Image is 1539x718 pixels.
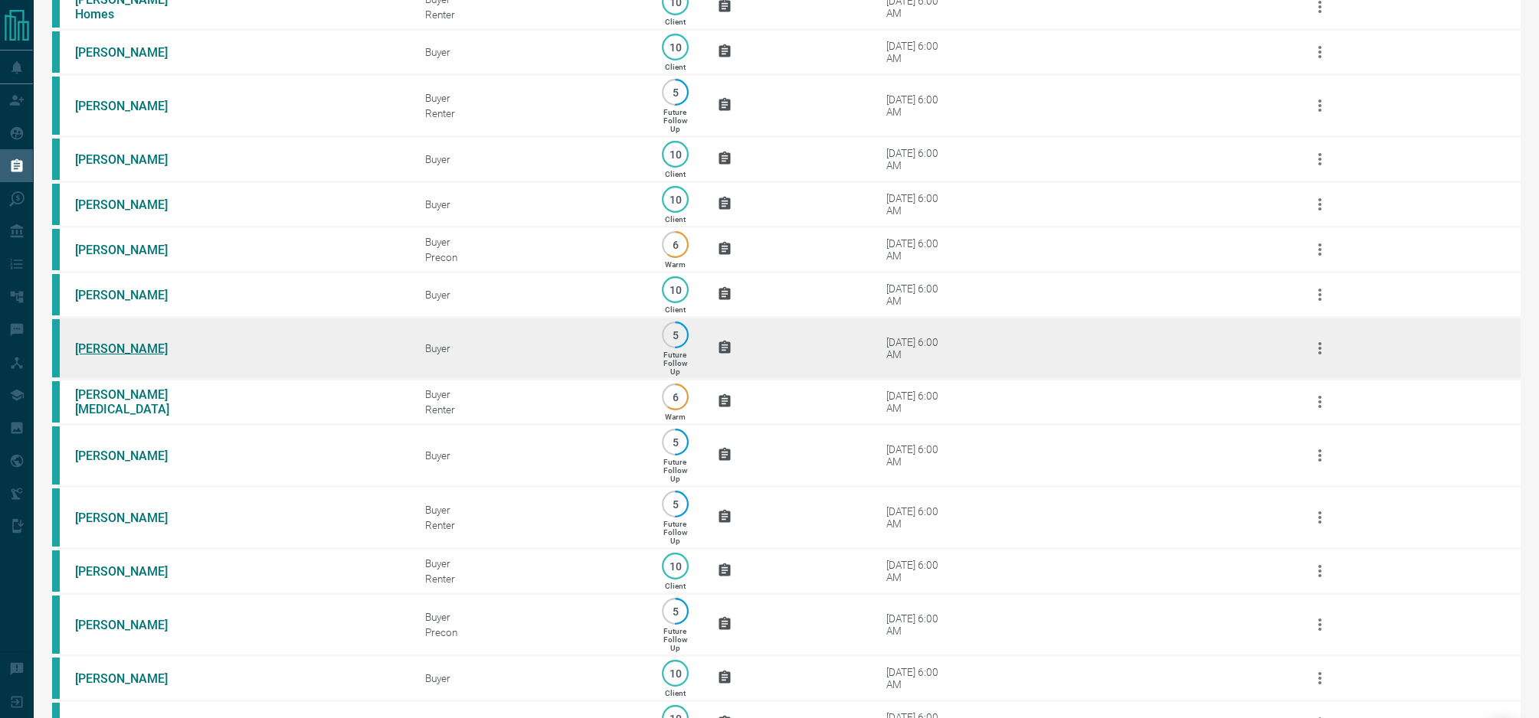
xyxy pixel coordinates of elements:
div: Buyer [425,92,633,104]
p: Client [665,215,686,224]
div: condos.ca [52,319,60,377]
div: condos.ca [52,426,60,485]
div: Precon [425,626,633,638]
div: condos.ca [52,31,60,73]
div: Buyer [425,289,633,301]
p: Warm [665,260,686,269]
p: 5 [670,605,681,617]
div: [DATE] 6:00 AM [886,559,951,583]
div: condos.ca [52,488,60,547]
a: [PERSON_NAME] [75,99,190,113]
p: 10 [670,194,681,205]
div: Buyer [425,342,633,354]
div: condos.ca [52,139,60,180]
p: 5 [670,436,681,448]
div: [DATE] 6:00 AM [886,237,951,262]
p: Client [665,582,686,590]
a: [PERSON_NAME] [75,152,190,167]
a: [PERSON_NAME][MEDICAL_DATA] [75,387,190,416]
p: Future Follow Up [663,458,687,483]
div: [DATE] 6:00 AM [886,282,951,307]
a: [PERSON_NAME] [75,45,190,60]
a: [PERSON_NAME] [75,564,190,579]
div: Buyer [425,557,633,570]
p: Future Follow Up [663,520,687,545]
p: 5 [670,498,681,510]
p: Client [665,18,686,26]
p: 10 [670,284,681,295]
div: [DATE] 6:00 AM [886,192,951,217]
a: [PERSON_NAME] [75,288,190,302]
p: Client [665,63,686,71]
p: 10 [670,148,681,160]
div: Buyer [425,198,633,211]
div: condos.ca [52,658,60,699]
p: Future Follow Up [663,108,687,133]
p: 5 [670,86,681,98]
a: [PERSON_NAME] [75,511,190,525]
div: [DATE] 6:00 AM [886,93,951,118]
p: Future Follow Up [663,627,687,652]
div: Buyer [425,449,633,462]
div: Renter [425,403,633,416]
div: Buyer [425,504,633,516]
div: Renter [425,107,633,119]
a: [PERSON_NAME] [75,243,190,257]
div: condos.ca [52,77,60,135]
a: [PERSON_NAME] [75,618,190,632]
div: condos.ca [52,229,60,270]
div: Buyer [425,153,633,165]
p: Client [665,689,686,697]
p: Future Follow Up [663,351,687,376]
div: Buyer [425,46,633,58]
p: 6 [670,239,681,250]
p: 5 [670,329,681,341]
div: Precon [425,251,633,263]
div: Buyer [425,611,633,623]
div: [DATE] 6:00 AM [886,390,951,414]
div: [DATE] 6:00 AM [886,666,951,690]
div: Renter [425,8,633,21]
p: Client [665,305,686,314]
a: [PERSON_NAME] [75,341,190,356]
p: 6 [670,391,681,403]
div: [DATE] 6:00 AM [886,336,951,361]
p: Warm [665,413,686,421]
a: [PERSON_NAME] [75,671,190,686]
a: [PERSON_NAME] [75,449,190,463]
div: Buyer [425,672,633,684]
a: [PERSON_NAME] [75,197,190,212]
p: 10 [670,41,681,53]
div: [DATE] 6:00 AM [886,40,951,64]
div: [DATE] 6:00 AM [886,612,951,637]
div: Renter [425,519,633,531]
div: condos.ca [52,381,60,423]
p: Client [665,170,686,178]
div: [DATE] 6:00 AM [886,147,951,171]
p: 10 [670,667,681,679]
div: Renter [425,573,633,585]
div: condos.ca [52,550,60,592]
div: Buyer [425,236,633,248]
p: 10 [670,560,681,572]
div: Buyer [425,388,633,400]
div: [DATE] 6:00 AM [886,443,951,468]
div: condos.ca [52,274,60,315]
div: condos.ca [52,596,60,654]
div: [DATE] 6:00 AM [886,505,951,530]
div: condos.ca [52,184,60,225]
